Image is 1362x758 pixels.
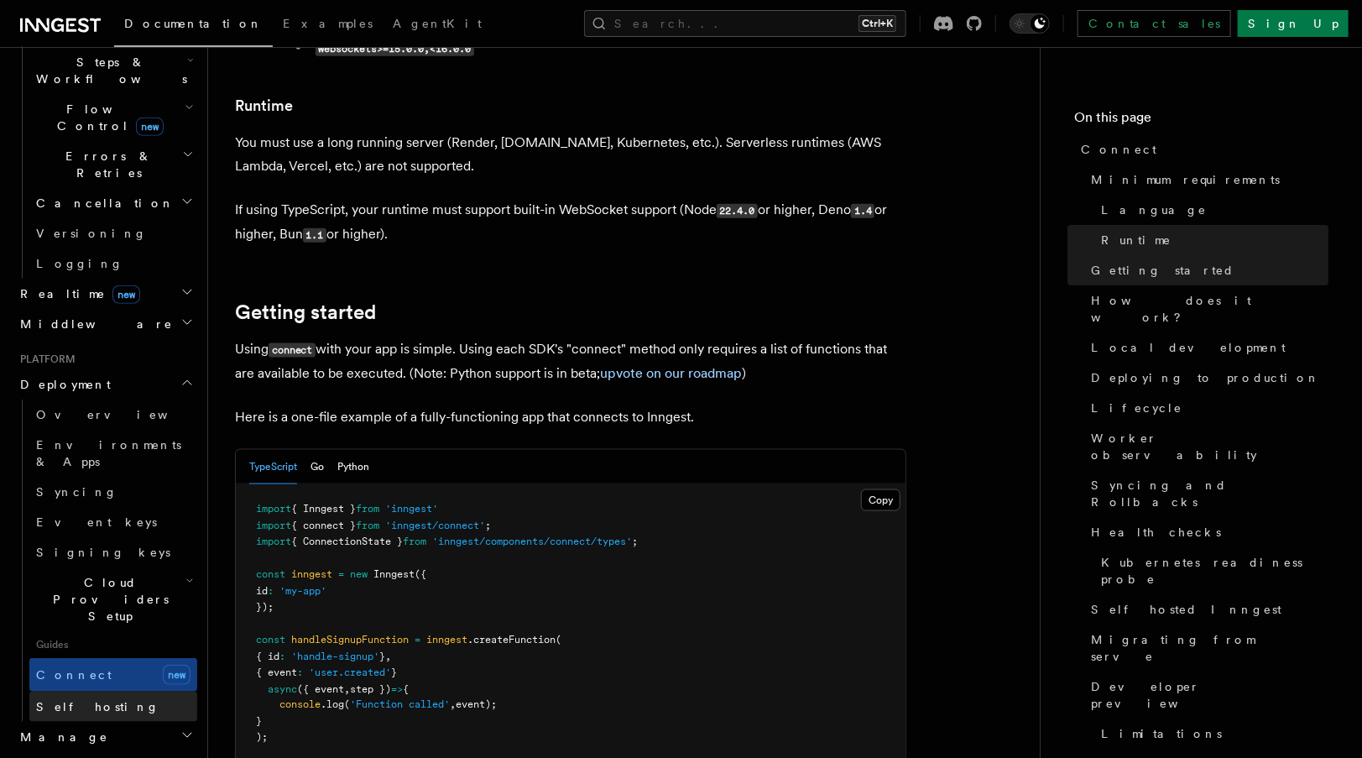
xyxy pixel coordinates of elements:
[303,228,326,243] code: 1.1
[13,376,111,393] span: Deployment
[29,94,197,141] button: Flow Controlnew
[1074,134,1328,165] a: Connect
[256,634,285,646] span: const
[1094,195,1328,225] a: Language
[403,683,409,695] span: {
[632,536,638,547] span: ;
[1091,262,1234,279] span: Getting started
[36,257,123,270] span: Logging
[235,301,376,324] a: Getting started
[13,316,173,332] span: Middleware
[350,683,391,695] span: step })
[29,188,197,218] button: Cancellation
[235,94,293,118] a: Runtime
[391,667,397,678] span: }
[1081,141,1156,158] span: Connect
[29,567,197,631] button: Cloud Providers Setup
[256,503,291,515] span: import
[29,400,197,430] a: Overview
[1091,400,1182,416] span: Lifecycle
[556,634,561,646] span: (
[379,651,385,662] span: }
[29,101,185,134] span: Flow Control
[1091,601,1281,618] span: Self hosted Inngest
[1010,13,1050,34] button: Toggle dark mode
[29,658,197,692] a: Connectnew
[1084,672,1328,719] a: Developer preview
[1094,547,1328,594] a: Kubernetes readiness probe
[29,430,197,477] a: Environments & Apps
[1078,10,1231,37] a: Contact sales
[393,17,482,30] span: AgentKit
[432,536,632,547] span: 'inngest/components/connect/types'
[1094,225,1328,255] a: Runtime
[29,195,175,212] span: Cancellation
[256,651,279,662] span: { id
[235,337,906,385] p: Using with your app is simple. Using each SDK's "connect" method only requires a list of function...
[1094,719,1328,749] a: Limitations
[13,722,197,752] button: Manage
[235,131,906,178] p: You must use a long running server (Render, [DOMAIN_NAME], Kubernetes, etc.). Serverless runtimes...
[450,699,456,711] span: ,
[269,343,316,358] code: connect
[256,732,268,744] span: );
[297,683,344,695] span: ({ event
[13,279,197,309] button: Realtimenew
[13,309,197,339] button: Middleware
[1101,232,1172,248] span: Runtime
[136,118,164,136] span: new
[717,204,758,218] code: 22.4.0
[600,365,742,381] a: upvote on our roadmap
[1074,107,1328,134] h4: On this page
[13,353,76,366] span: Platform
[456,699,497,711] span: event);
[124,17,263,30] span: Documentation
[1091,631,1328,665] span: Migrating from serve
[273,5,383,45] a: Examples
[1091,339,1286,356] span: Local development
[309,667,391,678] span: 'user.created'
[337,450,369,484] button: Python
[256,667,297,678] span: { event
[297,667,303,678] span: :
[29,692,197,722] a: Self hosting
[1101,201,1207,218] span: Language
[36,546,170,559] span: Signing keys
[249,450,297,484] button: TypeScript
[1091,430,1328,463] span: Worker observability
[13,369,197,400] button: Deployment
[344,699,350,711] span: (
[36,700,159,714] span: Self hosting
[310,450,324,484] button: Go
[1101,554,1328,588] span: Kubernetes readiness probe
[861,489,900,511] button: Copy
[1091,477,1328,510] span: Syncing and Rollbacks
[268,683,297,695] span: async
[256,585,268,597] span: id
[291,568,332,580] span: inngest
[1084,517,1328,547] a: Health checks
[29,574,185,625] span: Cloud Providers Setup
[1091,524,1221,541] span: Health checks
[36,438,181,468] span: Environments & Apps
[256,520,291,531] span: import
[163,665,190,685] span: new
[338,568,344,580] span: =
[356,520,379,531] span: from
[467,634,556,646] span: .createFunction
[291,651,379,662] span: 'handle-signup'
[350,568,368,580] span: new
[373,568,415,580] span: Inngest
[1084,625,1328,672] a: Migrating from serve
[29,537,197,567] a: Signing keys
[29,507,197,537] a: Event keys
[291,634,409,646] span: handleSignupFunction
[1101,725,1222,742] span: Limitations
[383,5,492,45] a: AgentKit
[13,285,140,302] span: Realtime
[415,568,426,580] span: ({
[391,683,403,695] span: =>
[13,729,108,745] span: Manage
[29,148,182,181] span: Errors & Retries
[485,520,491,531] span: ;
